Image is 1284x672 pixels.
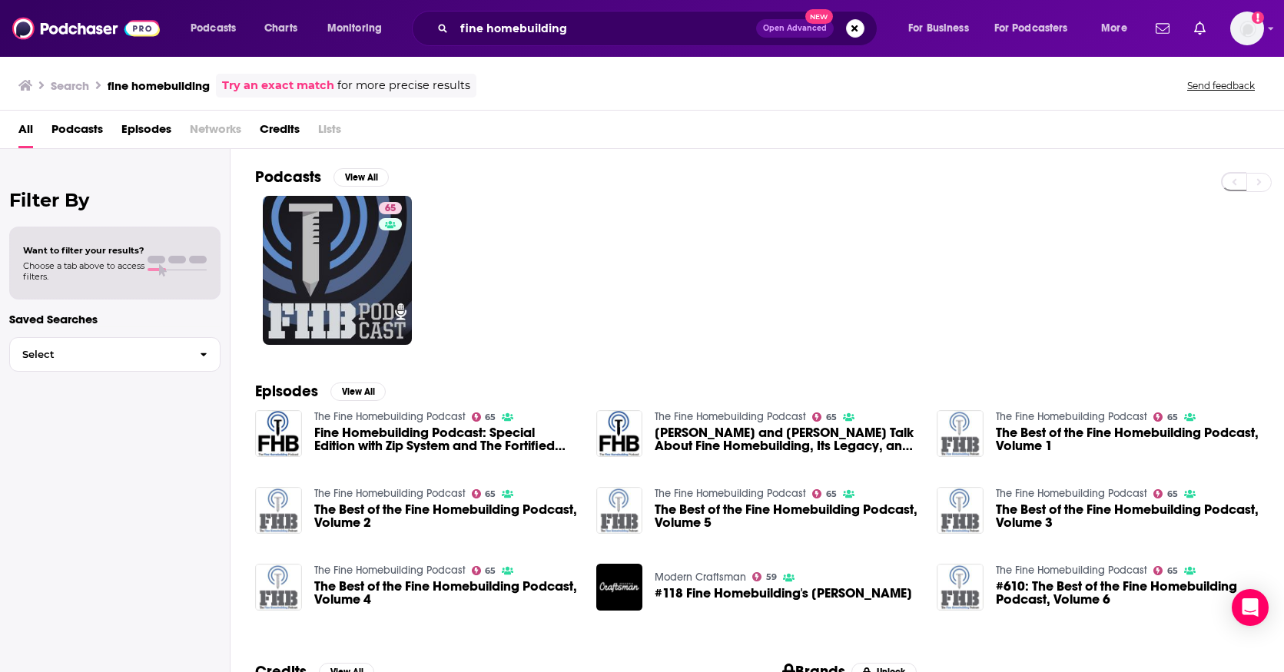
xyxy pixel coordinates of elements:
span: 65 [826,491,837,498]
a: 65 [472,489,496,498]
h2: Podcasts [255,167,321,187]
h2: Filter By [9,189,221,211]
span: 65 [485,414,496,421]
img: User Profile [1230,12,1264,45]
a: Credits [260,117,300,148]
img: The Best of the Fine Homebuilding Podcast, Volume 1 [937,410,984,457]
span: Logged in as billthrelkeld [1230,12,1264,45]
a: Show notifications dropdown [1150,15,1176,41]
span: for more precise results [337,77,470,94]
img: #118 Fine Homebuilding's Justin Fink [596,564,643,611]
a: PodcastsView All [255,167,389,187]
a: The Best of the Fine Homebuilding Podcast, Volume 2 [314,503,578,529]
img: The Best of the Fine Homebuilding Podcast, Volume 5 [596,487,643,534]
svg: Add a profile image [1252,12,1264,24]
h3: Search [51,78,89,93]
span: Networks [190,117,241,148]
img: The Best of the Fine Homebuilding Podcast, Volume 3 [937,487,984,534]
img: Podchaser - Follow, Share and Rate Podcasts [12,14,160,43]
a: The Best of the Fine Homebuilding Podcast, Volume 5 [655,503,918,529]
a: The Fine Homebuilding Podcast [314,564,466,577]
button: Send feedback [1183,79,1259,92]
span: Open Advanced [763,25,827,32]
button: open menu [897,16,988,41]
span: For Podcasters [994,18,1068,39]
img: Brian Pontolilo and Justin Fink Talk About Fine Homebuilding, Its Legacy, and Its Future [596,410,643,457]
button: View All [330,382,386,401]
a: The Fine Homebuilding Podcast [996,410,1147,423]
a: 65 [812,489,837,498]
span: Podcasts [191,18,236,39]
span: [PERSON_NAME] and [PERSON_NAME] Talk About Fine Homebuilding, Its Legacy, and Its Future [655,426,918,452]
a: Try an exact match [222,77,334,94]
img: The Best of the Fine Homebuilding Podcast, Volume 4 [255,564,302,611]
span: The Best of the Fine Homebuilding Podcast, Volume 3 [996,503,1259,529]
button: Open AdvancedNew [756,19,834,38]
a: #610: The Best of the Fine Homebuilding Podcast, Volume 6 [996,580,1259,606]
img: #610: The Best of the Fine Homebuilding Podcast, Volume 6 [937,564,984,611]
a: 65 [1153,566,1178,575]
a: Modern Craftsman [655,571,746,584]
span: Lists [318,117,341,148]
div: Open Intercom Messenger [1232,589,1269,626]
span: 65 [485,568,496,574]
a: The Best of the Fine Homebuilding Podcast, Volume 4 [314,580,578,606]
span: Charts [264,18,297,39]
a: 65 [1153,489,1178,498]
a: The Best of the Fine Homebuilding Podcast, Volume 1 [996,426,1259,452]
a: Podcasts [51,117,103,148]
a: 65 [263,196,412,345]
a: #118 Fine Homebuilding's Justin Fink [655,587,912,600]
span: New [805,9,833,24]
span: Choose a tab above to access filters. [23,260,144,282]
span: Want to filter your results? [23,245,144,256]
a: Episodes [121,117,171,148]
a: The Fine Homebuilding Podcast [314,487,466,500]
button: Select [9,337,221,372]
img: The Best of the Fine Homebuilding Podcast, Volume 2 [255,487,302,534]
span: 65 [485,491,496,498]
a: 59 [752,572,777,581]
a: 65 [472,412,496,422]
a: Fine Homebuilding Podcast: Special Edition with Zip System and The Fortified Homes program [314,426,578,452]
a: 65 [812,412,837,422]
a: The Fine Homebuilding Podcast [655,410,806,423]
a: The Fine Homebuilding Podcast [314,410,466,423]
span: Select [10,349,187,359]
span: 65 [1167,491,1178,498]
span: #118 Fine Homebuilding's [PERSON_NAME] [655,587,912,600]
div: Search podcasts, credits, & more... [426,11,892,46]
span: For Business [908,18,969,39]
a: 65 [1153,412,1178,422]
h2: Episodes [255,382,318,401]
button: open menu [317,16,402,41]
button: View All [333,168,389,187]
a: 65 [472,566,496,575]
span: 65 [1167,568,1178,574]
span: Monitoring [327,18,382,39]
span: More [1101,18,1127,39]
button: open menu [984,16,1090,41]
img: Fine Homebuilding Podcast: Special Edition with Zip System and The Fortified Homes program [255,410,302,457]
span: 65 [385,201,396,217]
span: 65 [826,414,837,421]
a: Show notifications dropdown [1188,15,1212,41]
